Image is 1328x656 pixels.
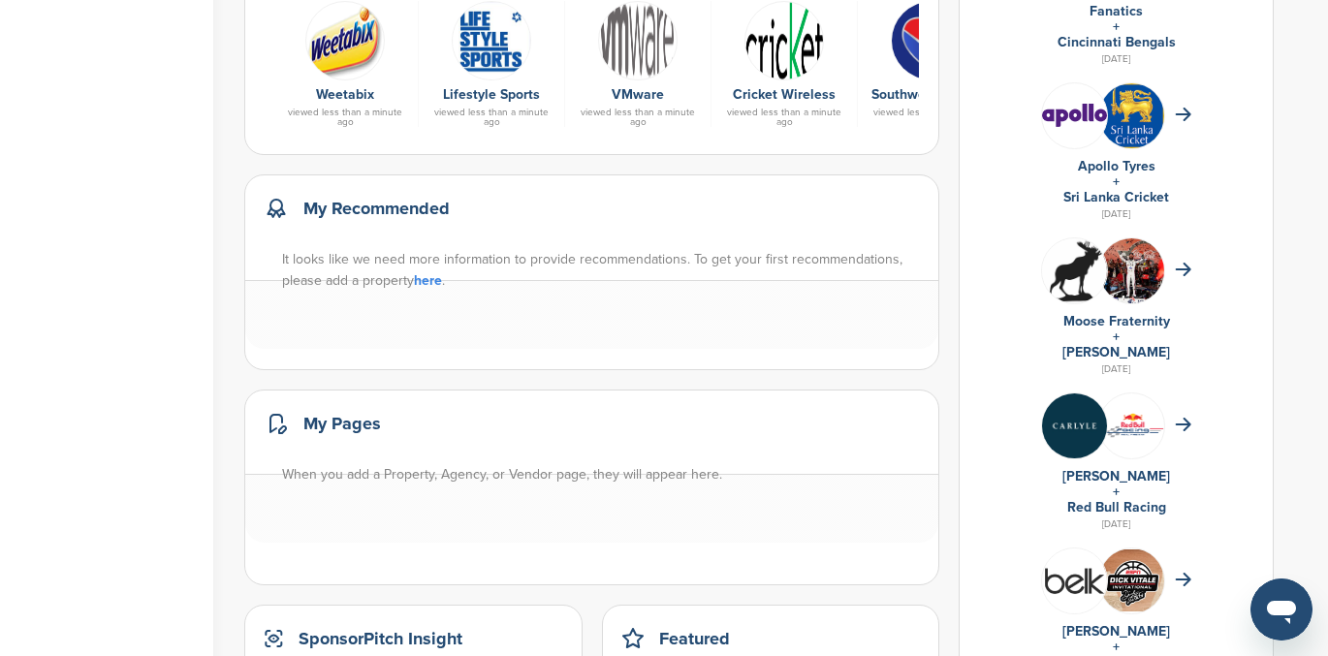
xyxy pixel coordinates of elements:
[428,108,554,127] div: viewed less than a minute ago
[1090,3,1143,19] a: Fanatics
[868,1,994,78] a: Xftbtqmk 400x400
[282,108,408,127] div: viewed less than a minute ago
[282,1,408,78] a: Open uri20141112 50798 d2j5xf
[871,86,990,103] a: Southwest Airlines
[733,86,836,103] a: Cricket Wireless
[1063,313,1170,329] a: Moose Fraternity
[1113,328,1120,345] a: +
[282,249,921,292] div: It looks like we need more information to provide recommendations. To get your first recommendati...
[575,108,701,127] div: viewed less than a minute ago
[443,86,540,103] a: Lifestyle Sports
[1078,158,1155,174] a: Apollo Tyres
[612,86,664,103] a: VMware
[428,1,554,78] a: Open uri20141112 50798 3smagq
[282,464,921,485] div: When you add a Property, Agency, or Vendor page, they will appear here.
[1099,238,1164,303] img: 3bs1dc4c 400x400
[659,625,730,652] h2: Featured
[299,625,462,652] h2: SponsorPitch Insight
[1067,499,1166,515] a: Red Bull Racing
[1042,104,1107,127] img: Data
[303,410,381,437] h2: My Pages
[1113,639,1120,655] a: +
[1062,468,1170,484] a: [PERSON_NAME]
[891,1,970,80] img: Xftbtqmk 400x400
[1099,413,1164,438] img: Data?1415811735
[1099,549,1164,610] img: Cleanshot 2025 09 07 at 20.31.59 2x
[1042,238,1107,303] img: Hjwwegho 400x400
[721,108,847,127] div: viewed less than a minute ago
[979,50,1253,68] div: [DATE]
[868,108,994,127] div: viewed less than a minute ago
[979,360,1253,378] div: [DATE]
[1062,623,1170,640] a: [PERSON_NAME]
[1099,83,1164,148] img: Open uri20141112 64162 1b628ae?1415808232
[1062,344,1170,360] a: [PERSON_NAME]
[1250,578,1312,640] iframe: Button to launch messaging window
[1113,173,1120,190] a: +
[305,1,385,80] img: Open uri20141112 50798 d2j5xf
[1113,484,1120,500] a: +
[744,1,824,80] img: Data
[452,1,531,80] img: Open uri20141112 50798 3smagq
[1113,18,1120,35] a: +
[575,1,701,78] a: 200px vmware.svg
[316,86,374,103] a: Weetabix
[1042,548,1107,613] img: L 1bnuap 400x400
[1058,34,1176,50] a: Cincinnati Bengals
[1063,189,1169,205] a: Sri Lanka Cricket
[303,195,450,222] h2: My Recommended
[979,205,1253,223] div: [DATE]
[979,515,1253,533] div: [DATE]
[598,1,678,80] img: 200px vmware.svg
[1042,393,1107,458] img: Eowf0nlc 400x400
[414,272,442,289] a: here
[721,1,847,78] a: Data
